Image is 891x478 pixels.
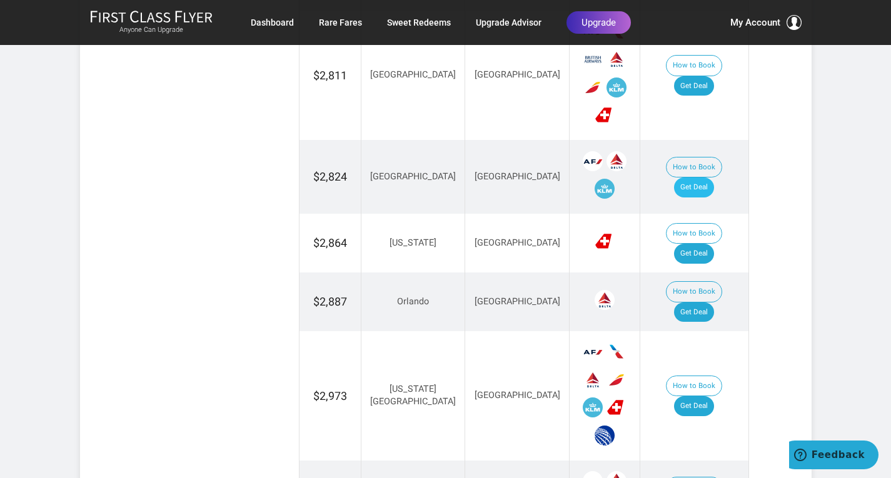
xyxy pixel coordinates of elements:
[674,76,714,96] a: Get Deal
[595,426,615,446] span: United
[730,15,802,30] button: My Account
[90,10,213,23] img: First Class Flyer
[666,223,722,244] button: How to Book
[90,26,213,34] small: Anyone Can Upgrade
[595,105,615,125] span: Swiss
[583,151,603,171] span: Air France
[607,151,627,171] span: Delta Airlines
[251,11,294,34] a: Dashboard
[370,69,456,80] span: [GEOGRAPHIC_DATA]
[319,11,362,34] a: Rare Fares
[595,290,615,310] span: Delta Airlines
[390,237,436,248] span: [US_STATE]
[370,171,456,182] span: [GEOGRAPHIC_DATA]
[674,302,714,322] a: Get Deal
[674,244,714,264] a: Get Deal
[583,370,603,390] span: Delta Airlines
[595,179,615,199] span: KLM
[583,49,603,69] span: British Airways
[387,11,451,34] a: Sweet Redeems
[313,295,347,308] span: $2,887
[476,11,541,34] a: Upgrade Advisor
[607,77,627,97] span: KLM
[666,55,722,76] button: How to Book
[475,390,560,401] span: [GEOGRAPHIC_DATA]
[475,237,560,248] span: [GEOGRAPHIC_DATA]
[730,15,780,30] span: My Account
[313,69,347,82] span: $2,811
[607,49,627,69] span: Delta Airlines
[607,370,627,390] span: Iberia
[595,231,615,251] span: Swiss
[475,69,560,80] span: [GEOGRAPHIC_DATA]
[583,77,603,97] span: Iberia
[313,389,347,402] span: $2,973
[666,157,722,178] button: How to Book
[789,441,878,472] iframe: Opens a widget where you can find more information
[674,177,714,197] a: Get Deal
[666,376,722,397] button: How to Book
[583,342,603,362] span: Air France
[607,342,627,362] span: American Airlines
[313,170,347,183] span: $2,824
[90,10,213,35] a: First Class FlyerAnyone Can Upgrade
[566,11,631,34] a: Upgrade
[313,236,347,249] span: $2,864
[583,397,603,417] span: KLM
[607,397,627,417] span: Swiss
[674,396,714,416] a: Get Deal
[475,296,560,307] span: [GEOGRAPHIC_DATA]
[666,281,722,302] button: How to Book
[370,384,456,407] span: [US_STATE][GEOGRAPHIC_DATA]
[397,296,429,307] span: Orlando
[475,171,560,182] span: [GEOGRAPHIC_DATA]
